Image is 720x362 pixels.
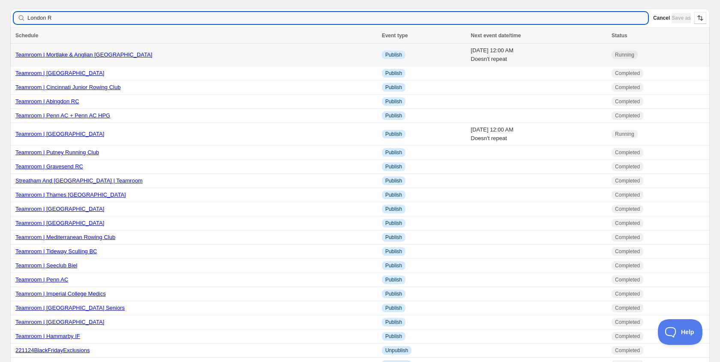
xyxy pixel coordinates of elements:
[615,98,640,105] span: Completed
[615,290,640,297] span: Completed
[15,163,83,170] a: Teamroom | Gravesend RC
[385,163,402,170] span: Publish
[15,131,104,137] a: Teamroom | [GEOGRAPHIC_DATA]
[15,177,143,184] a: Streatham And [GEOGRAPHIC_DATA] | Teamroom
[615,333,640,340] span: Completed
[615,177,640,184] span: Completed
[15,191,126,198] a: Teamroom | Thames [GEOGRAPHIC_DATA]
[15,262,77,269] a: Teamroom | Seeclub Biel
[694,12,706,24] button: Sort the results
[615,305,640,311] span: Completed
[615,51,634,58] span: Running
[615,84,640,91] span: Completed
[615,131,634,138] span: Running
[385,112,402,119] span: Publish
[385,220,402,227] span: Publish
[385,206,402,212] span: Publish
[15,70,104,76] a: Teamroom | [GEOGRAPHIC_DATA]
[385,191,402,198] span: Publish
[15,112,110,119] a: Teamroom | Penn AC + Penn AC HPG
[385,70,402,77] span: Publish
[468,123,609,146] td: [DATE] 12:00 AM Doesn't repeat
[385,51,402,58] span: Publish
[27,12,648,24] input: Searching schedules by name
[615,276,640,283] span: Completed
[471,33,521,39] span: Next event date/time
[15,33,38,39] span: Schedule
[385,149,402,156] span: Publish
[15,347,90,353] a: 221124BlackFridayExclusions
[15,290,106,297] a: Teamroom | Imperial College Medics
[468,44,609,66] td: [DATE] 12:00 AM Doesn't repeat
[615,70,640,77] span: Completed
[615,191,640,198] span: Completed
[385,333,402,340] span: Publish
[15,319,104,325] a: Teamroom | [GEOGRAPHIC_DATA]
[15,206,104,212] a: Teamroom | [GEOGRAPHIC_DATA]
[615,262,640,269] span: Completed
[615,163,640,170] span: Completed
[15,98,79,105] a: Teamroom | Abingdon RC
[385,84,402,91] span: Publish
[15,84,120,90] a: Teamroom | Cincinnati Junior Rowing Club
[385,177,402,184] span: Publish
[15,51,152,58] a: Teamroom | Mortlake & Anglian [GEOGRAPHIC_DATA]
[615,149,640,156] span: Completed
[385,347,408,354] span: Unpublish
[615,234,640,241] span: Completed
[615,206,640,212] span: Completed
[385,234,402,241] span: Publish
[15,276,68,283] a: Teamroom | Penn AC
[15,305,125,311] a: Teamroom | [GEOGRAPHIC_DATA] Seniors
[15,333,80,339] a: Teamroom | Hammarby IF
[653,13,670,23] button: Cancel
[615,248,640,255] span: Completed
[15,220,104,226] a: Teamroom | [GEOGRAPHIC_DATA]
[385,276,402,283] span: Publish
[15,248,97,254] a: Teamroom | Tideway Sculling BC
[15,234,115,240] a: Teamroom | Mediterranean Rowing Club
[385,290,402,297] span: Publish
[385,319,402,326] span: Publish
[615,220,640,227] span: Completed
[385,98,402,105] span: Publish
[653,15,670,21] span: Cancel
[658,319,703,345] iframe: Toggle Customer Support
[615,347,640,354] span: Completed
[385,262,402,269] span: Publish
[385,131,402,138] span: Publish
[15,149,99,156] a: Teamroom | Putney Running Club
[615,319,640,326] span: Completed
[385,305,402,311] span: Publish
[382,33,408,39] span: Event type
[615,112,640,119] span: Completed
[385,248,402,255] span: Publish
[612,33,627,39] span: Status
